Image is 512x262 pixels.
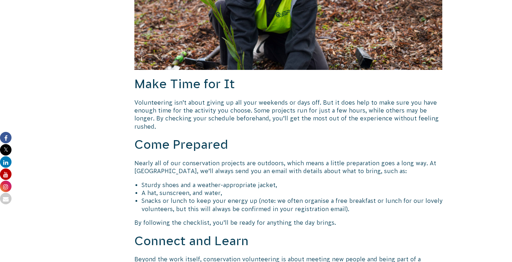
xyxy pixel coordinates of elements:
[134,159,443,175] p: Nearly all of our conservation projects are outdoors, which means a little preparation goes a lon...
[134,76,443,93] h2: Make Time for It
[134,233,443,250] h2: Connect and Learn
[134,136,443,153] h2: Come Prepared
[142,197,443,213] li: Snacks or lunch to keep your energy up (note: we often organise a free breakfast or lunch for our...
[134,99,443,131] p: Volunteering isn’t about giving up all your weekends or days off. But it does help to make sure y...
[142,189,443,197] li: A hat, sunscreen, and water,
[134,219,443,227] p: By following the checklist, you’ll be ready for anything the day brings.
[142,181,443,189] li: Sturdy shoes and a weather-appropriate jacket,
